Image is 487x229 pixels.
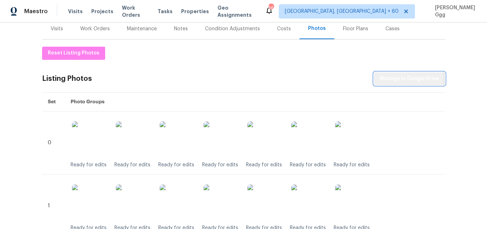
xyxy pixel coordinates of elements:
div: Listing Photos [42,75,92,82]
span: Work Orders [122,4,149,19]
div: Work Orders [80,25,110,32]
div: Ready for edits [114,161,150,168]
th: Photo Groups [65,93,445,111]
div: Ready for edits [246,161,282,168]
div: Ready for edits [71,161,107,168]
div: Cases [385,25,400,32]
div: Floor Plans [343,25,368,32]
span: Maestro [24,8,48,15]
span: Manage in Google Drive [380,74,439,83]
td: 0 [42,111,65,175]
div: Ready for edits [334,161,370,168]
div: Costs [277,25,291,32]
div: Ready for edits [158,161,194,168]
div: 560 [268,4,273,11]
div: Photos [308,25,326,32]
span: Visits [68,8,83,15]
div: Notes [174,25,188,32]
div: Ready for edits [290,161,326,168]
span: Tasks [158,9,173,14]
div: Condition Adjustments [205,25,260,32]
button: Manage in Google Drive [374,72,445,85]
span: Geo Assignments [217,4,256,19]
div: Ready for edits [202,161,238,168]
span: [GEOGRAPHIC_DATA], [GEOGRAPHIC_DATA] + 60 [285,8,399,15]
div: Maintenance [127,25,157,32]
button: Reset Listing Photos [42,47,105,60]
span: [PERSON_NAME] Ggg [432,4,476,19]
span: Reset Listing Photos [48,49,99,58]
div: Visits [51,25,63,32]
span: Properties [181,8,209,15]
th: Set [42,93,65,111]
span: Projects [91,8,113,15]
